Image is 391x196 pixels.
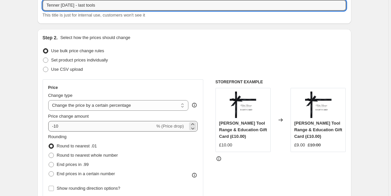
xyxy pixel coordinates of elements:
[305,92,332,118] img: 1_80x.png
[51,48,104,53] span: Use bulk price change rules
[57,171,115,176] span: End prices in a certain number
[51,67,83,72] span: Use CSV upload
[60,34,130,41] p: Select how the prices should change
[43,34,58,41] h2: Step 2.
[294,142,305,148] div: £9.00
[156,124,184,129] span: % (Price drop)
[308,142,321,148] strike: £10.00
[215,79,346,85] h6: STOREFRONT EXAMPLE
[48,134,67,139] span: Rounding
[48,121,155,132] input: -15
[57,153,118,158] span: Round to nearest whole number
[48,114,89,119] span: Price change amount
[57,186,120,191] span: Show rounding direction options?
[219,121,267,139] span: [PERSON_NAME] Tool Range & Education Gift Card (£10.00)
[230,92,256,118] img: 1_80x.png
[191,102,198,108] div: help
[57,162,89,167] span: End prices in .99
[48,93,73,98] span: Change type
[294,121,342,139] span: [PERSON_NAME] Tool Range & Education Gift Card (£10.00)
[57,143,97,148] span: Round to nearest .01
[43,13,145,18] span: This title is just for internal use, customers won't see it
[48,85,58,90] h3: Price
[51,58,108,62] span: Set product prices individually
[219,142,232,148] div: £10.00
